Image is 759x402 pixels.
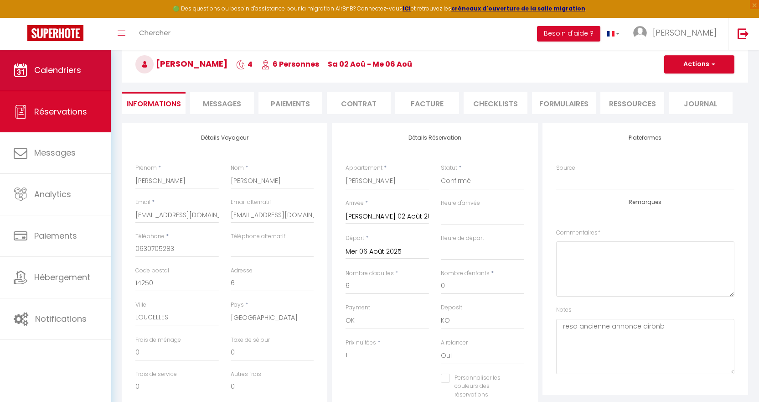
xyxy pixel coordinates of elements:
label: Nom [231,164,244,172]
li: Ressources [600,92,664,114]
li: CHECKLISTS [464,92,527,114]
label: Arrivée [346,199,364,208]
label: Prénom [135,164,157,172]
label: Email [135,198,150,207]
label: Frais de service [135,370,177,379]
li: Informations [122,92,186,114]
a: Chercher [132,18,177,50]
span: Messages [203,99,241,109]
h4: Remarques [556,199,734,205]
label: Pays [231,301,244,309]
label: Commentaires [556,229,600,237]
label: Code postal [135,266,169,275]
span: Chercher [139,28,170,37]
li: Facture [395,92,459,114]
img: Super Booking [27,25,83,41]
span: Réservations [34,106,87,117]
label: Adresse [231,266,253,275]
span: [PERSON_NAME] [135,58,227,69]
li: Contrat [327,92,391,114]
button: Actions [664,55,734,73]
label: Deposit [441,303,462,312]
li: Journal [669,92,733,114]
label: Téléphone alternatif [231,232,285,241]
label: Heure de départ [441,234,484,243]
label: Départ [346,234,364,243]
label: Personnaliser les couleurs des réservations [450,374,513,400]
span: Paiements [34,230,77,241]
label: Taxe de séjour [231,336,270,345]
li: Paiements [258,92,322,114]
span: [PERSON_NAME] [653,27,717,38]
label: Téléphone [135,232,165,241]
button: Besoin d'aide ? [537,26,600,42]
label: Autres frais [231,370,261,379]
label: Notes [556,306,572,314]
span: Messages [34,147,76,158]
span: Calendriers [34,64,81,76]
span: 4 [236,59,253,69]
h4: Détails Voyageur [135,135,314,141]
label: A relancer [441,339,468,347]
span: Hébergement [34,271,90,283]
button: Ouvrir le widget de chat LiveChat [7,4,35,31]
label: Frais de ménage [135,336,181,345]
span: 6 Personnes [261,59,319,69]
span: sa 02 Aoû - me 06 Aoû [328,59,412,69]
label: Email alternatif [231,198,271,207]
label: Ville [135,301,146,309]
li: FORMULAIRES [532,92,596,114]
label: Payment [346,303,370,312]
span: Notifications [35,313,87,324]
label: Nombre d'adultes [346,269,394,278]
h4: Détails Réservation [346,135,524,141]
a: ... [PERSON_NAME] [626,18,728,50]
label: Source [556,164,575,172]
label: Nombre d'enfants [441,269,490,278]
label: Prix nuitées [346,339,376,347]
img: logout [738,28,749,39]
label: Appartement [346,164,382,172]
label: Statut [441,164,457,172]
a: ICI [403,5,411,12]
h4: Plateformes [556,135,734,141]
img: ... [633,26,647,40]
span: Analytics [34,188,71,200]
iframe: Chat [720,361,752,395]
label: Heure d'arrivée [441,199,480,208]
a: créneaux d'ouverture de la salle migration [451,5,585,12]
